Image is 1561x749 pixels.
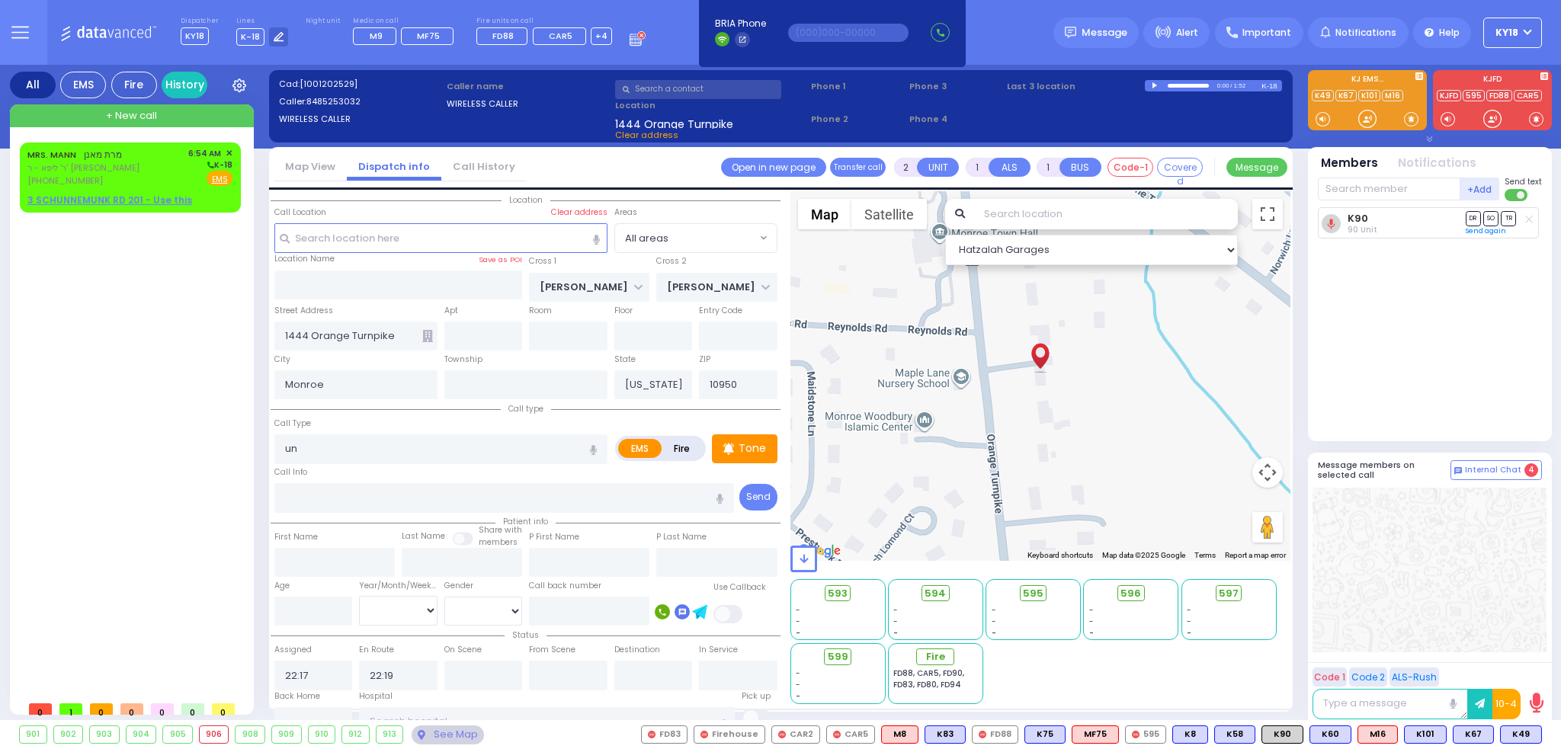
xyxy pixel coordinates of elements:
[796,604,800,616] span: -
[1023,586,1043,601] span: 595
[1357,725,1398,744] div: ALS
[1176,26,1198,40] span: Alert
[1214,725,1255,744] div: BLS
[1382,90,1403,101] a: M16
[909,113,1002,126] span: Phone 4
[1454,467,1462,475] img: comment-alt.png
[359,690,393,703] label: Hospital
[615,99,806,112] label: Location
[212,703,235,715] span: 0
[1466,211,1481,226] span: DR
[811,113,904,126] span: Phone 2
[1404,725,1447,744] div: K101
[614,305,633,317] label: Floor
[917,158,959,177] button: UNIT
[236,28,264,46] span: K-18
[529,531,579,543] label: P First Name
[1495,26,1518,40] span: KY18
[1252,199,1283,229] button: Toggle fullscreen view
[447,80,610,93] label: Caller name
[794,541,845,561] img: Google
[656,255,687,267] label: Cross 2
[1082,25,1127,40] span: Message
[444,354,482,366] label: Township
[274,354,290,366] label: City
[90,703,113,715] span: 0
[1157,158,1203,177] button: Covered
[274,206,326,219] label: Call Location
[794,541,845,561] a: Open this area in Google Maps (opens a new window)
[1500,725,1542,744] div: BLS
[1514,90,1542,101] a: CAR5
[1439,26,1460,40] span: Help
[1187,616,1191,627] span: -
[1187,604,1191,616] span: -
[1252,512,1283,543] button: Drag Pegman onto the map to open Street View
[236,17,289,26] label: Lines
[618,439,662,458] label: EMS
[370,30,383,42] span: M9
[595,30,607,42] span: +4
[181,703,204,715] span: 0
[721,158,826,177] a: Open in new page
[1107,158,1153,177] button: Code-1
[796,627,800,639] span: -
[549,30,572,42] span: CAR5
[625,231,668,246] span: All areas
[1505,176,1542,187] span: Send text
[648,731,655,738] img: red-radio-icon.svg
[1321,155,1378,172] button: Members
[699,305,742,317] label: Entry Code
[106,108,157,123] span: + New call
[1486,90,1512,101] a: FD88
[529,255,556,267] label: Cross 1
[893,667,977,690] div: FD88, CAR5, FD90, FD83, FD80, FD94
[796,616,800,627] span: -
[29,703,52,715] span: 0
[1348,213,1368,224] a: K90
[1226,158,1287,177] button: Message
[739,440,766,456] p: Tone
[641,725,688,744] div: FD83
[694,725,765,744] div: Firehouse
[306,95,361,107] span: 8485253032
[1433,75,1552,86] label: KJFD
[739,484,777,511] button: Send
[656,531,707,543] label: P Last Name
[279,78,442,91] label: Cad:
[1463,90,1485,101] a: 595
[444,305,458,317] label: Apt
[236,726,264,743] div: 908
[1358,90,1380,101] a: K101
[347,159,441,174] a: Dispatch info
[1024,725,1066,744] div: BLS
[359,580,438,592] div: Year/Month/Week/Day
[60,23,162,42] img: Logo
[972,725,1018,744] div: FD88
[162,72,207,98] a: History
[1216,77,1230,94] div: 0:00
[412,725,483,744] div: See map
[479,254,522,265] label: Save as POI
[893,604,898,616] span: -
[1065,27,1076,38] img: message.svg
[851,199,927,229] button: Show satellite imagery
[1335,90,1357,101] a: K67
[1450,460,1542,480] button: Internal Chat 4
[422,330,433,342] span: Other building occupants
[881,725,918,744] div: ALS KJ
[881,725,918,744] div: M8
[279,113,442,126] label: WIRELESS CALLER
[492,30,514,42] span: FD88
[1348,224,1377,235] span: 90 Unit
[306,17,340,26] label: Night unit
[200,726,229,743] div: 906
[615,129,678,141] span: Clear address
[1172,725,1208,744] div: K8
[1172,725,1208,744] div: BLS
[1309,725,1351,744] div: K60
[788,24,909,42] input: (000)000-00000
[992,604,996,616] span: -
[84,148,122,161] span: מרת מאנן
[1318,178,1460,200] input: Search member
